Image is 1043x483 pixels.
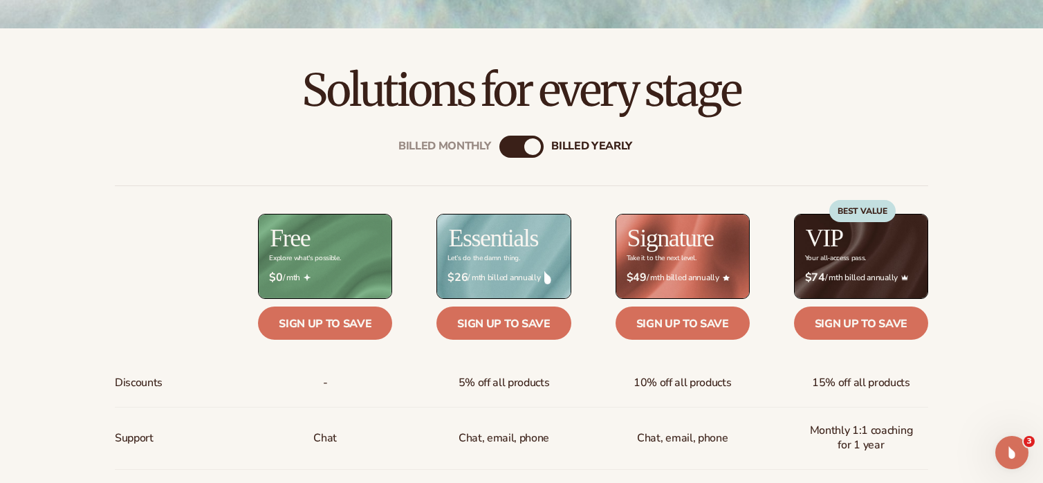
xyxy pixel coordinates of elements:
div: Billed Monthly [398,140,491,153]
div: Let’s do the damn thing. [447,255,519,262]
span: - [323,370,328,396]
img: Crown_2d87c031-1b5a-4345-8312-a4356ddcde98.png [901,274,908,281]
span: / mth [269,271,381,284]
span: 3 [1024,436,1035,447]
span: 10% off all products [634,370,732,396]
p: Chat, email, phone [459,426,549,451]
img: Free_Icon_bb6e7c7e-73f8-44bd-8ed0-223ea0fc522e.png [304,274,311,281]
img: VIP_BG_199964bd-3653-43bc-8a67-789d2d7717b9.jpg [795,215,927,298]
h2: Solutions for every stage [39,67,1004,113]
strong: $49 [627,271,647,284]
div: Your all-access pass. [805,255,866,262]
span: Discounts [115,370,163,396]
span: / mth billed annually [627,271,739,284]
a: Sign up to save [436,307,571,340]
a: Sign up to save [616,307,750,340]
span: Monthly 1:1 coaching for 1 year [805,418,917,458]
strong: $26 [447,271,468,284]
img: Star_6.png [723,275,730,281]
p: Chat [313,426,337,451]
span: Chat, email, phone [637,426,728,451]
span: / mth billed annually [805,271,917,284]
a: Sign up to save [258,307,392,340]
img: free_bg.png [259,215,391,298]
div: Explore what's possible. [269,255,340,262]
span: Support [115,426,154,451]
div: billed Yearly [551,140,632,153]
a: Sign up to save [794,307,928,340]
h2: Free [270,226,310,250]
span: 15% off all products [812,370,910,396]
h2: Signature [627,226,714,250]
img: Signature_BG_eeb718c8-65ac-49e3-a4e5-327c6aa73146.jpg [616,215,749,298]
span: 5% off all products [459,370,550,396]
img: Essentials_BG_9050f826-5aa9-47d9-a362-757b82c62641.jpg [437,215,570,298]
div: Take it to the next level. [627,255,696,262]
span: / mth billed annually [447,271,560,284]
h2: Essentials [448,226,538,250]
strong: $74 [805,271,825,284]
iframe: Intercom live chat [995,436,1028,469]
strong: $0 [269,271,282,284]
h2: VIP [806,226,843,250]
div: BEST VALUE [829,200,896,222]
img: drop.png [544,271,551,284]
